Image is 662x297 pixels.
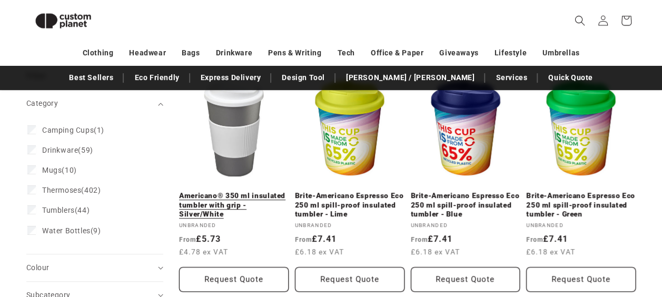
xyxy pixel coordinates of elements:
a: Services [490,68,532,87]
a: Giveaways [439,44,478,62]
a: Brite-Americano Espresso Eco 250 ml spill-proof insulated tumbler - Blue [411,191,520,219]
button: Request Quote [179,267,289,292]
a: Quick Quote [543,68,598,87]
span: (402) [42,185,101,195]
a: [PERSON_NAME] / [PERSON_NAME] [341,68,480,87]
a: Brite-Americano Espresso Eco 250 ml spill-proof insulated tumbler - Lime [295,191,404,219]
span: (1) [42,125,104,135]
span: Colour [26,263,49,272]
span: (10) [42,165,77,175]
summary: Search [568,9,591,32]
iframe: Chat Widget [486,183,662,297]
a: Pens & Writing [268,44,321,62]
span: Category [26,99,58,107]
a: Lifestyle [495,44,527,62]
span: (59) [42,145,93,155]
summary: Category (0 selected) [26,90,163,117]
a: Clothing [83,44,114,62]
a: Drinkware [216,44,252,62]
button: Request Quote [295,267,404,292]
span: Water Bottles [42,226,91,235]
img: Custom Planet [26,4,100,37]
a: Eco Friendly [129,68,184,87]
a: Office & Paper [371,44,423,62]
span: Drinkware [42,146,78,154]
a: Bags [182,44,200,62]
a: Best Sellers [64,68,118,87]
a: Americano® 350 ml insulated tumbler with grip - Silver/White [179,191,289,219]
span: Mugs [42,166,62,174]
a: Umbrellas [542,44,579,62]
a: Express Delivery [195,68,266,87]
span: (9) [42,226,101,235]
a: Design Tool [276,68,330,87]
a: Headwear [129,44,166,62]
a: Tech [337,44,354,62]
span: Tumblers [42,206,75,214]
span: Thermoses [42,186,81,194]
button: Request Quote [411,267,520,292]
span: (44) [42,205,90,215]
summary: Colour (0 selected) [26,254,163,281]
span: Camping Cups [42,126,94,134]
